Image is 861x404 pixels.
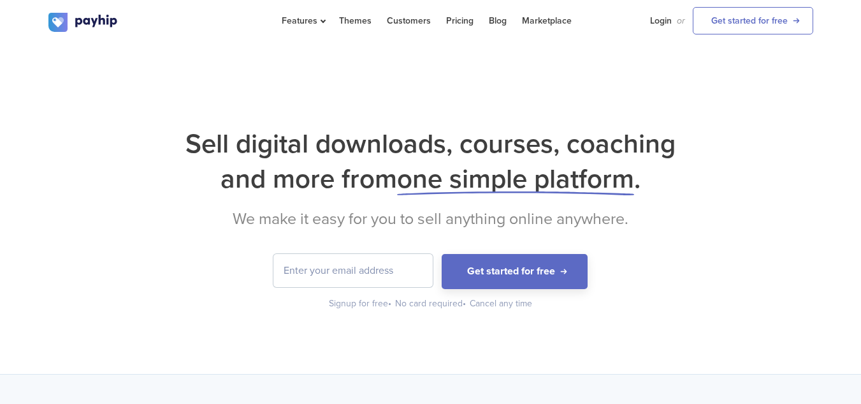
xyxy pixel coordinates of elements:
[463,298,466,309] span: •
[388,298,391,309] span: •
[397,163,634,195] span: one simple platform
[48,13,119,32] img: logo.svg
[48,126,813,197] h1: Sell digital downloads, courses, coaching and more from
[442,254,588,289] button: Get started for free
[693,7,813,34] a: Get started for free
[273,254,433,287] input: Enter your email address
[48,209,813,228] h2: We make it easy for you to sell anything online anywhere.
[329,297,393,310] div: Signup for free
[282,15,324,26] span: Features
[634,163,640,195] span: .
[470,297,532,310] div: Cancel any time
[395,297,467,310] div: No card required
